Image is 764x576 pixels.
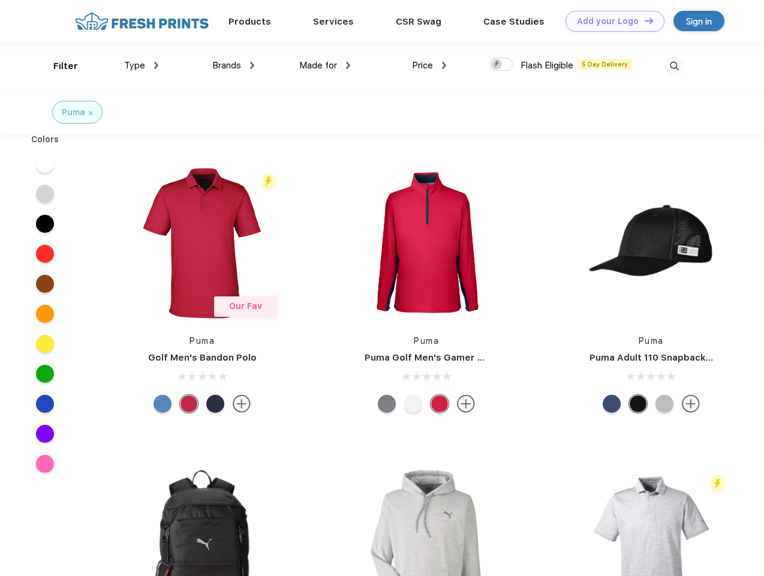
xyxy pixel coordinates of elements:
span: Flash Eligible [521,60,573,71]
a: Products [228,16,271,27]
a: CSR Swag [396,16,441,27]
div: Peacoat Qut Shd [603,395,621,413]
a: Puma Golf Men's Gamer Golf Quarter-Zip [365,352,554,363]
div: Lake Blue [154,395,172,413]
img: desktop_search.svg [664,56,684,76]
span: 5 Day Delivery [578,59,631,70]
div: Puma [62,106,85,119]
img: dropdown.png [442,62,446,69]
div: Ski Patrol [180,395,198,413]
a: Services [313,16,354,27]
a: Sign in [673,11,724,31]
div: Ski Patrol [431,395,449,413]
span: Type [124,60,145,71]
img: dropdown.png [154,62,158,69]
div: Bright White [404,395,422,413]
span: Price [412,60,433,71]
div: Add your Logo [577,16,639,26]
div: Quiet Shade [378,395,396,413]
img: filter_cancel.svg [89,111,93,115]
span: Brands [212,60,241,71]
div: Pma Blk with Pma Blk [629,395,647,413]
span: Our Fav [229,301,262,311]
img: more.svg [233,395,251,413]
div: Sign in [686,14,712,28]
img: fo%20logo%202.webp [71,11,212,32]
span: Made for [299,60,337,71]
a: Golf Men's Bandon Polo [148,352,257,363]
img: DT [645,17,653,24]
img: dropdown.png [250,62,254,69]
img: func=resize&h=266 [122,163,282,323]
a: Puma [639,336,664,346]
img: func=resize&h=266 [572,163,731,323]
div: Colors [22,133,68,146]
img: func=resize&h=266 [347,163,506,323]
a: Puma [414,336,439,346]
img: flash_active_toggle.svg [709,476,726,492]
div: Quarry with Brt Whit [655,395,673,413]
div: Filter [53,59,78,73]
img: more.svg [457,395,475,413]
img: dropdown.png [346,62,350,69]
div: Navy Blazer [206,395,224,413]
img: flash_active_toggle.svg [260,173,276,190]
img: more.svg [682,395,700,413]
a: Puma [190,336,215,346]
